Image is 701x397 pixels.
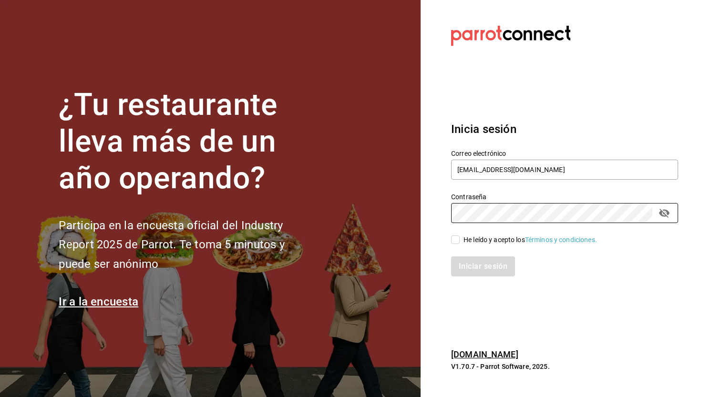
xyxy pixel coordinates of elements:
[451,349,518,359] a: [DOMAIN_NAME]
[59,216,316,274] h2: Participa en la encuesta oficial del Industry Report 2025 de Parrot. Te toma 5 minutos y puede se...
[451,150,678,157] label: Correo electrónico
[464,235,597,245] div: He leído y acepto los
[451,121,678,138] h3: Inicia sesión
[451,160,678,180] input: Ingresa tu correo electrónico
[59,295,138,308] a: Ir a la encuesta
[656,205,672,221] button: passwordField
[451,362,678,371] p: V1.70.7 - Parrot Software, 2025.
[525,236,597,244] a: Términos y condiciones.
[451,193,678,200] label: Contraseña
[59,87,316,196] h1: ¿Tu restaurante lleva más de un año operando?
